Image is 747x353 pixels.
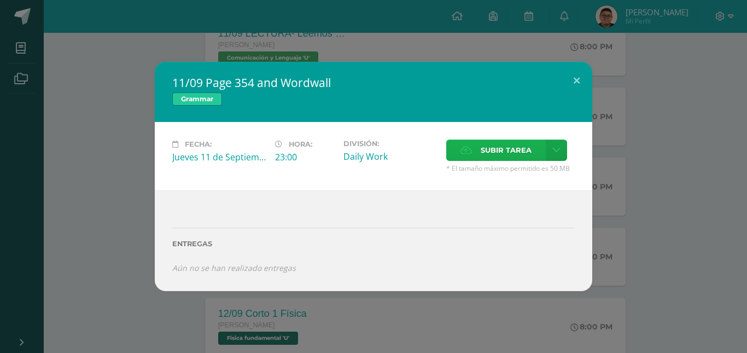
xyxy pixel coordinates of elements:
[343,151,437,163] div: Daily Work
[172,151,266,163] div: Jueves 11 de Septiembre
[172,75,575,90] h2: 11/09 Page 354 and Wordwall
[561,62,592,99] button: Close (Esc)
[172,240,575,248] label: Entregas
[172,263,296,273] i: Aún no se han realizado entregas
[481,140,532,160] span: Subir tarea
[289,140,312,148] span: Hora:
[446,164,575,173] span: * El tamaño máximo permitido es 50 MB
[275,151,335,163] div: 23:00
[185,140,212,148] span: Fecha:
[172,92,222,106] span: Grammar
[343,140,437,148] label: División:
